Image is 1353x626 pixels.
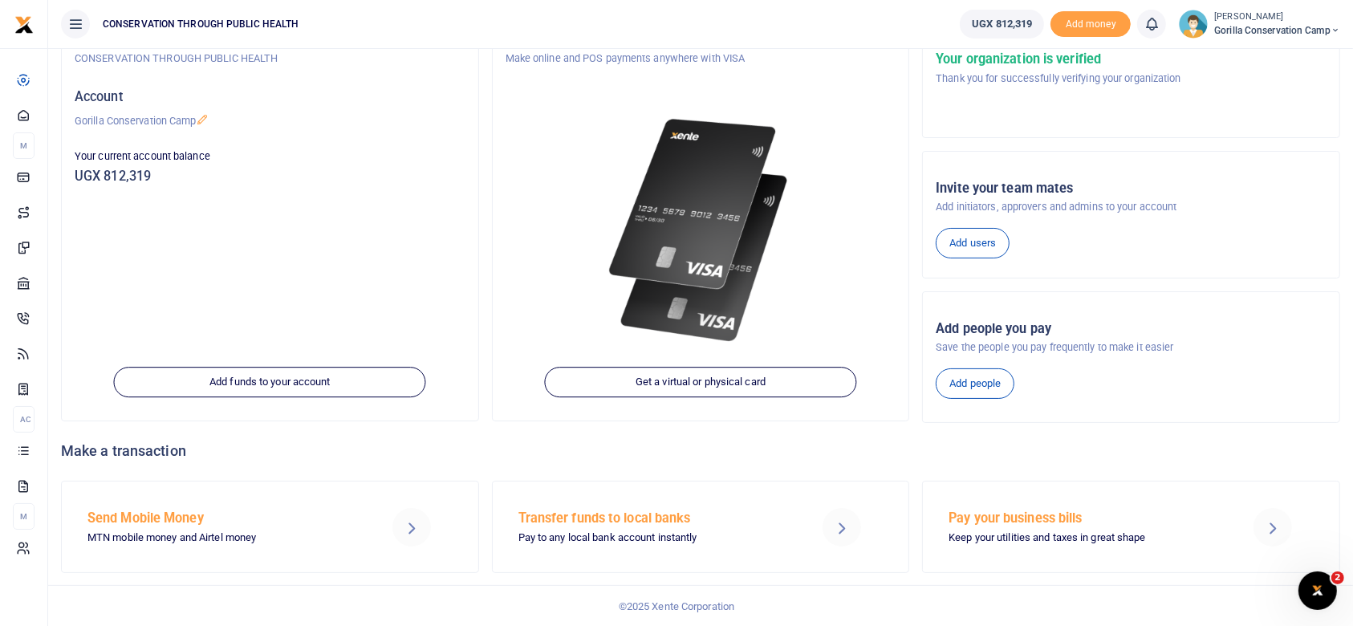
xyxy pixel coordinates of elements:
[1331,571,1344,584] span: 2
[75,113,465,129] p: Gorilla Conservation Camp
[1298,571,1337,610] iframe: Intercom live chat
[13,503,35,530] li: M
[960,10,1044,39] a: UGX 812,319
[936,368,1014,399] a: Add people
[14,18,34,30] a: logo-small logo-large logo-large
[518,530,789,547] p: Pay to any local bank account instantly
[922,481,1340,572] a: Pay your business bills Keep your utilities and taxes in great shape
[949,510,1219,526] h5: Pay your business bills
[492,481,910,572] a: Transfer funds to local banks Pay to any local bank account instantly
[972,16,1032,32] span: UGX 812,319
[936,181,1327,197] h5: Invite your team mates
[936,228,1010,258] a: Add users
[1214,10,1340,24] small: [PERSON_NAME]
[936,51,1180,67] h5: Your organization is verified
[936,321,1327,337] h5: Add people you pay
[87,530,358,547] p: MTN mobile money and Airtel money
[61,481,479,572] a: Send Mobile Money MTN mobile money and Airtel money
[75,169,465,185] h5: UGX 812,319
[1179,10,1340,39] a: profile-user [PERSON_NAME] Gorilla Conservation Camp
[13,406,35,433] li: Ac
[14,15,34,35] img: logo-small
[75,89,465,105] h5: Account
[1050,17,1131,29] a: Add money
[949,530,1219,547] p: Keep your utilities and taxes in great shape
[87,510,358,526] h5: Send Mobile Money
[603,105,798,356] img: xente-_physical_cards.png
[936,339,1327,356] p: Save the people you pay frequently to make it easier
[61,442,1340,460] h4: Make a transaction
[1050,11,1131,38] span: Add money
[1050,11,1131,38] li: Toup your wallet
[1179,10,1208,39] img: profile-user
[96,17,305,31] span: CONSERVATION THROUGH PUBLIC HEALTH
[75,51,465,67] p: CONSERVATION THROUGH PUBLIC HEALTH
[936,199,1327,215] p: Add initiators, approvers and admins to your account
[1214,23,1340,38] span: Gorilla Conservation Camp
[13,132,35,159] li: M
[544,368,856,398] a: Get a virtual or physical card
[936,71,1180,87] p: Thank you for successfully verifying your organization
[75,148,465,165] p: Your current account balance
[953,10,1050,39] li: Wallet ballance
[114,368,426,398] a: Add funds to your account
[518,510,789,526] h5: Transfer funds to local banks
[506,51,896,67] p: Make online and POS payments anywhere with VISA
